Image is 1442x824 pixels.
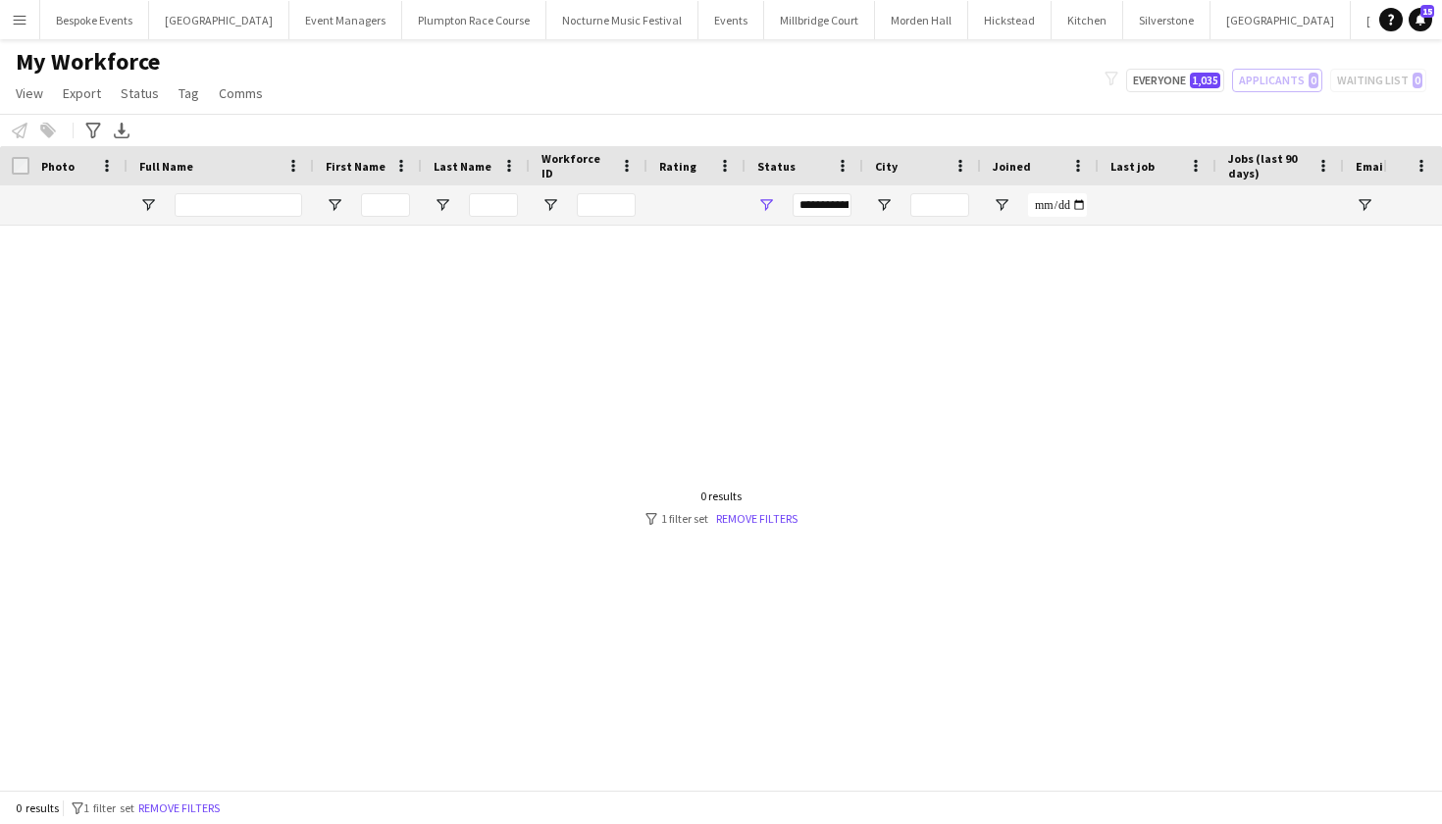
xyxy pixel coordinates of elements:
span: View [16,84,43,102]
input: Workforce ID Filter Input [577,193,636,217]
a: Export [55,80,109,106]
span: Tag [179,84,199,102]
button: Silverstone [1123,1,1210,39]
span: Status [757,159,796,174]
span: Photo [41,159,75,174]
span: Last Name [434,159,491,174]
span: City [875,159,898,174]
button: Plumpton Race Course [402,1,546,39]
button: Open Filter Menu [1356,196,1373,214]
button: Bespoke Events [40,1,149,39]
span: Joined [993,159,1031,174]
span: Rating [659,159,696,174]
button: Open Filter Menu [541,196,559,214]
span: Export [63,84,101,102]
input: Last Name Filter Input [469,193,518,217]
span: 1,035 [1190,73,1220,88]
button: Open Filter Menu [875,196,893,214]
span: Comms [219,84,263,102]
span: 15 [1420,5,1434,18]
a: View [8,80,51,106]
button: Open Filter Menu [326,196,343,214]
app-action-btn: Export XLSX [110,119,133,142]
span: Last job [1110,159,1155,174]
button: Everyone1,035 [1126,69,1224,92]
button: Kitchen [1052,1,1123,39]
span: Jobs (last 90 days) [1228,151,1309,180]
input: City Filter Input [910,193,969,217]
input: First Name Filter Input [361,193,410,217]
button: Events [698,1,764,39]
button: Remove filters [134,798,224,819]
input: Joined Filter Input [1028,193,1087,217]
button: Event Managers [289,1,402,39]
a: Comms [211,80,271,106]
button: [GEOGRAPHIC_DATA] [1210,1,1351,39]
button: Nocturne Music Festival [546,1,698,39]
input: Full Name Filter Input [175,193,302,217]
span: Workforce ID [541,151,612,180]
button: [GEOGRAPHIC_DATA] [149,1,289,39]
a: Status [113,80,167,106]
span: Full Name [139,159,193,174]
button: Millbridge Court [764,1,875,39]
div: 1 filter set [645,511,798,526]
a: Tag [171,80,207,106]
a: 15 [1409,8,1432,31]
button: Open Filter Menu [139,196,157,214]
span: First Name [326,159,386,174]
button: Open Filter Menu [757,196,775,214]
div: 0 results [645,489,798,503]
span: 1 filter set [83,800,134,815]
span: My Workforce [16,47,160,77]
a: Remove filters [716,511,798,526]
button: Open Filter Menu [434,196,451,214]
span: Status [121,84,159,102]
button: Open Filter Menu [993,196,1010,214]
button: Morden Hall [875,1,968,39]
button: Hickstead [968,1,1052,39]
app-action-btn: Advanced filters [81,119,105,142]
span: Email [1356,159,1387,174]
input: Column with Header Selection [12,157,29,175]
